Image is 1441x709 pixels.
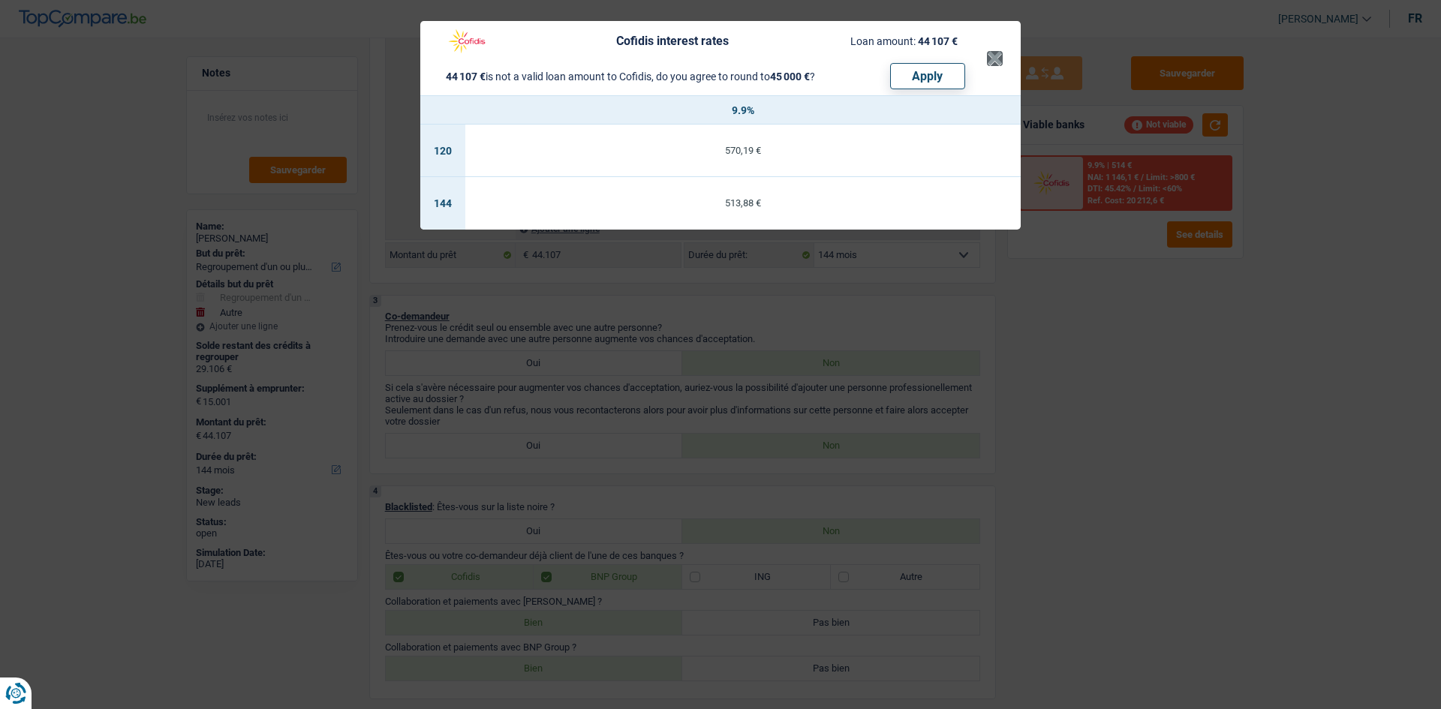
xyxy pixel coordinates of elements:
[890,63,965,89] button: Apply
[918,35,958,47] span: 44 107 €
[465,198,1021,208] div: 513,88 €
[465,96,1021,125] th: 9.9%
[770,71,810,83] span: 45 000 €
[420,177,465,230] td: 144
[420,125,465,177] td: 120
[446,71,815,82] div: is not a valid loan amount to Cofidis, do you agree to round to ?
[987,51,1003,66] button: ×
[465,146,1021,155] div: 570,19 €
[446,71,486,83] span: 44 107 €
[850,35,916,47] span: Loan amount:
[616,35,729,47] div: Cofidis interest rates
[438,27,495,56] img: Cofidis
